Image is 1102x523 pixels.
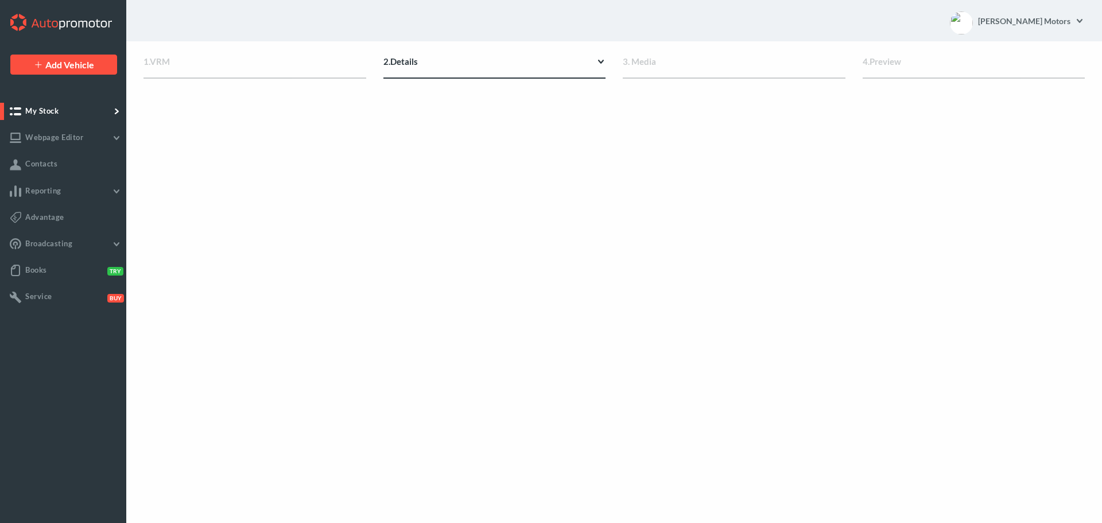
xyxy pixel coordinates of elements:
span: Contacts [25,159,57,168]
span: 1. [143,56,150,67]
span: Books [25,265,47,274]
div: VRM [143,55,366,79]
span: My Stock [25,106,59,115]
button: Buy [105,293,122,302]
span: Media [631,56,656,67]
span: 3. [623,56,630,67]
span: Service [25,292,52,301]
span: Try [107,267,123,276]
span: 4. [863,56,870,67]
div: Preview [863,55,1085,79]
a: [PERSON_NAME] Motors [977,9,1085,32]
button: Try [105,266,122,275]
span: Reporting [25,186,61,195]
a: Add Vehicle [10,55,117,75]
span: 2. [383,56,390,67]
span: Advantage [25,212,64,222]
span: Buy [107,294,124,303]
div: Details [383,55,606,79]
span: Webpage Editor [25,133,83,142]
span: Add Vehicle [45,59,94,70]
span: Broadcasting [25,239,72,248]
